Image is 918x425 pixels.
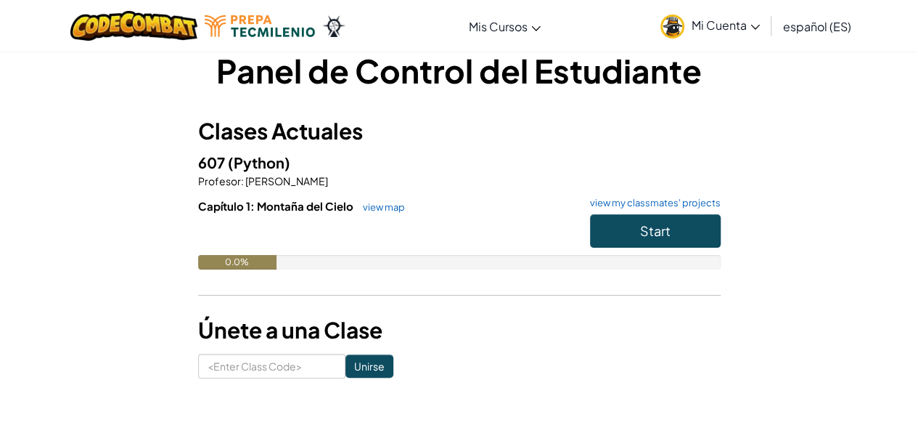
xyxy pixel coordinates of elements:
span: Profesor [198,174,241,187]
div: 0.0% [198,255,276,270]
h1: Panel de Control del Estudiante [198,48,721,93]
input: <Enter Class Code> [198,354,345,379]
h3: Únete a una Clase [198,314,721,347]
a: Mis Cursos [462,7,548,46]
input: Unirse [345,355,393,378]
img: avatar [660,15,684,39]
span: [PERSON_NAME] [244,174,328,187]
a: español (ES) [776,7,858,46]
a: view map [356,201,405,213]
a: Mi Cuenta [653,3,767,49]
img: Tecmilenio logo [205,15,315,37]
span: (Python) [228,153,290,171]
img: CodeCombat logo [70,11,197,41]
h3: Clases Actuales [198,115,721,147]
span: español (ES) [783,19,851,34]
button: Start [590,214,721,248]
span: 607 [198,153,228,171]
span: Start [640,222,671,239]
span: Capítulo 1: Montaña del Cielo [198,199,356,213]
span: Mi Cuenta [692,17,760,33]
span: Mis Cursos [469,19,528,34]
a: view my classmates' projects [583,198,721,208]
span: : [241,174,244,187]
img: Ozaria [322,15,345,37]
